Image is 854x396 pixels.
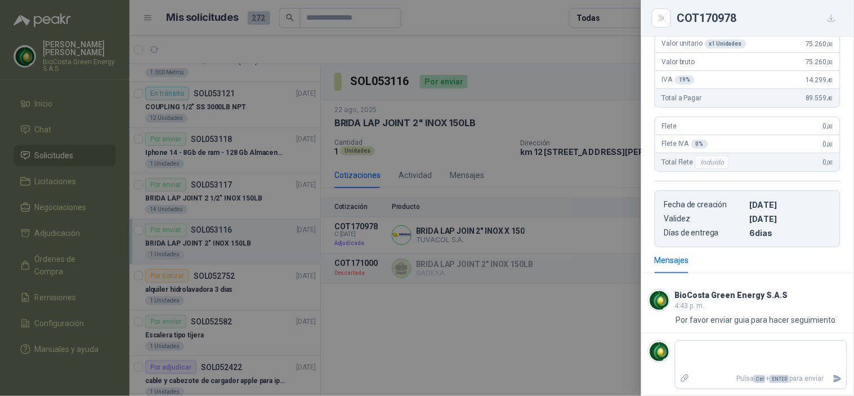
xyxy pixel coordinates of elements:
span: ,00 [826,59,833,65]
div: x 1 Unidades [705,39,746,48]
span: ENTER [770,375,789,383]
span: ,40 [826,77,833,83]
p: Por favor enviar guia para hacer seguimiento [676,314,836,326]
div: 0 % [691,140,708,149]
p: Fecha de creación [664,200,745,210]
div: 19 % [675,75,695,84]
span: Flete [662,122,677,130]
span: ,00 [826,159,833,166]
span: 0 [823,122,833,130]
span: ,40 [826,95,833,101]
span: ,00 [826,41,833,47]
span: 0 [823,140,833,148]
button: Close [655,11,668,25]
span: Total Flete [662,155,731,169]
p: Días de entrega [664,228,745,238]
span: Ctrl [754,375,766,383]
span: 0 [823,158,833,166]
span: ,00 [826,123,833,130]
span: IVA [662,75,695,84]
span: Total a Pagar [662,94,701,102]
span: 75.260 [806,40,833,48]
label: Adjuntar archivos [676,369,695,389]
h3: BioCosta Green Energy S.A.S [675,292,788,299]
span: 4:43 p. m. [675,302,705,310]
div: Mensajes [655,254,689,266]
button: Enviar [828,369,847,389]
p: Validez [664,214,745,224]
span: 75.260 [806,58,833,66]
p: 6 dias [750,228,831,238]
p: [DATE] [750,200,831,210]
span: Flete IVA [662,140,708,149]
p: [DATE] [750,214,831,224]
img: Company Logo [649,341,670,362]
span: 14.299 [806,76,833,84]
span: ,00 [826,141,833,148]
span: Valor unitario [662,39,746,48]
div: COT170978 [677,9,840,27]
span: 89.559 [806,94,833,102]
p: Pulsa + para enviar [695,369,829,389]
div: Incluido [695,155,729,169]
img: Company Logo [649,290,670,311]
span: Valor bruto [662,58,695,66]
